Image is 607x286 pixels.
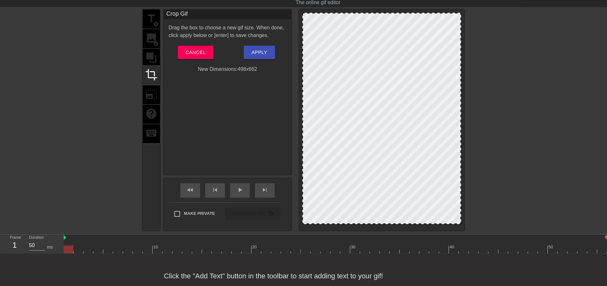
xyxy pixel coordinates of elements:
[164,10,291,19] div: Crop Gif
[450,244,455,250] div: 40
[261,186,269,194] span: skip_next
[5,235,24,253] div: Frame
[185,48,206,56] span: Cancel
[164,65,291,73] div: New Dimensions: 498 x 662
[184,210,215,217] span: Make Private
[145,69,157,81] span: crop
[351,244,357,250] div: 30
[236,186,244,194] span: play_arrow
[251,48,267,56] span: Apply
[153,244,159,250] div: 10
[548,244,554,250] div: 50
[164,24,291,39] div: Drag the box to choose a new gif size. When done, click apply below or [enter] to save changes.
[47,244,53,251] div: ms
[10,239,19,251] div: 1
[604,235,607,240] img: bound-end.png
[186,186,194,194] span: fast_rewind
[252,244,258,250] div: 20
[244,46,275,59] button: Apply
[178,46,213,59] button: Cancel
[211,186,219,194] span: skip_previous
[29,236,44,240] label: Duration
